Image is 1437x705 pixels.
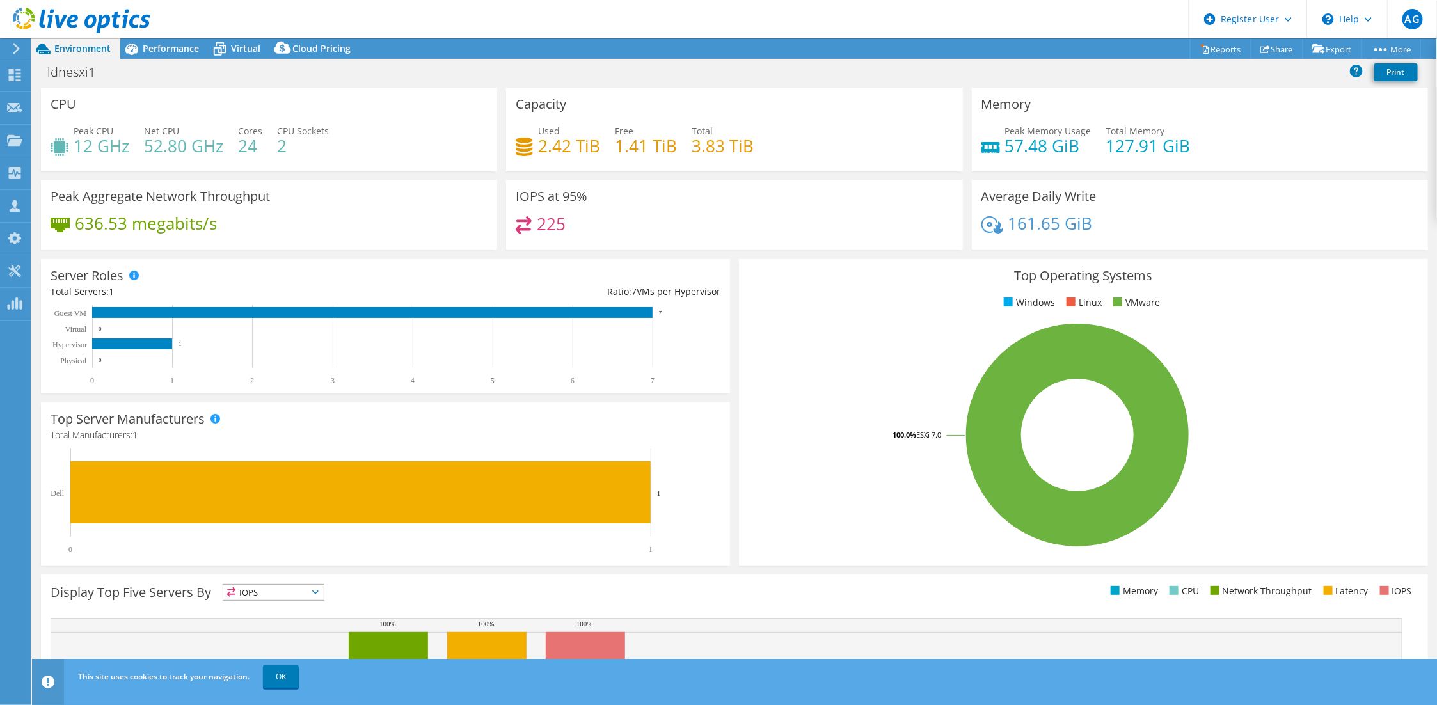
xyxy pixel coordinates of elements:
span: Peak Memory Usage [1005,125,1092,137]
li: VMware [1110,296,1160,310]
h4: 3.83 TiB [692,139,754,153]
h4: 2.42 TiB [538,139,600,153]
span: Total [692,125,713,137]
text: Dell [51,489,64,498]
h4: 12 GHz [74,139,129,153]
span: Free [615,125,633,137]
li: Linux [1063,296,1102,310]
a: More [1362,39,1421,59]
span: 7 [631,285,637,297]
li: Latency [1321,584,1369,598]
h4: 636.53 megabits/s [75,216,217,230]
li: CPU [1166,584,1199,598]
span: Used [538,125,560,137]
h3: IOPS at 95% [516,189,587,203]
text: 5 [491,376,495,385]
text: 3 [331,376,335,385]
text: Guest VM [54,309,86,318]
text: 100% [576,620,593,628]
text: 2 [250,376,254,385]
span: Total Memory [1106,125,1165,137]
li: Windows [1001,296,1055,310]
text: 7 [651,376,655,385]
text: Hypervisor [52,340,87,349]
text: 100% [379,620,396,628]
h3: Average Daily Write [981,189,1097,203]
span: 1 [132,429,138,441]
a: Print [1374,63,1418,81]
text: 1 [657,489,661,497]
span: Cloud Pricing [292,42,351,54]
a: OK [263,665,299,688]
span: Virtual [231,42,260,54]
h4: 225 [537,217,566,231]
div: Ratio: VMs per Hypervisor [385,285,720,299]
h4: 1.41 TiB [615,139,677,153]
span: AG [1402,9,1423,29]
li: Memory [1108,584,1158,598]
h4: Total Manufacturers: [51,428,720,442]
text: 1 [649,545,653,554]
h3: CPU [51,97,76,111]
h4: 161.65 GiB [1008,216,1093,230]
text: Physical [60,356,86,365]
a: Reports [1190,39,1251,59]
text: 100% [478,620,495,628]
text: 7 [659,310,662,316]
li: IOPS [1377,584,1412,598]
text: Virtual [65,325,87,334]
h3: Server Roles [51,269,123,283]
h3: Capacity [516,97,566,111]
span: Environment [54,42,111,54]
span: This site uses cookies to track your navigation. [78,671,250,682]
h3: Top Server Manufacturers [51,412,205,426]
text: 1 [179,341,182,347]
span: Net CPU [144,125,179,137]
h3: Top Operating Systems [749,269,1418,283]
span: IOPS [223,585,324,600]
div: Total Servers: [51,285,385,299]
a: Share [1251,39,1303,59]
span: Peak CPU [74,125,113,137]
text: 1 [170,376,174,385]
h4: 24 [238,139,262,153]
text: 6 [571,376,575,385]
li: Network Throughput [1207,584,1312,598]
h4: 57.48 GiB [1005,139,1092,153]
text: 0 [90,376,94,385]
tspan: 100.0% [893,430,916,440]
h3: Peak Aggregate Network Throughput [51,189,270,203]
span: Performance [143,42,199,54]
text: 0 [99,326,102,332]
h1: ldnesxi1 [42,65,115,79]
h4: 52.80 GHz [144,139,223,153]
text: 4 [411,376,415,385]
span: CPU Sockets [277,125,329,137]
span: Cores [238,125,262,137]
text: 0 [99,357,102,363]
text: 0 [68,545,72,554]
span: 1 [109,285,114,297]
h4: 127.91 GiB [1106,139,1191,153]
svg: \n [1322,13,1334,25]
h4: 2 [277,139,329,153]
a: Export [1303,39,1362,59]
h3: Memory [981,97,1031,111]
tspan: ESXi 7.0 [916,430,941,440]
